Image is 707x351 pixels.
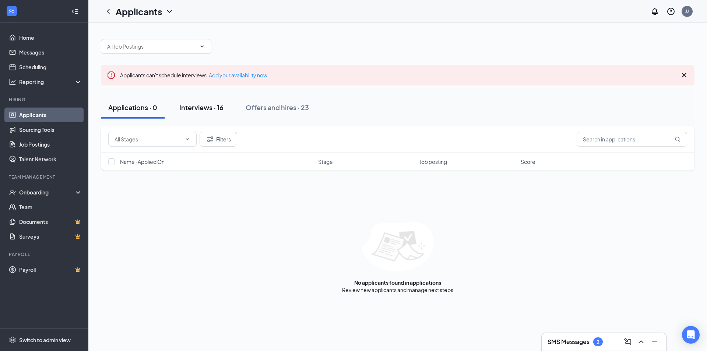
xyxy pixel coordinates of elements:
[9,189,16,196] svg: UserCheck
[666,7,675,16] svg: QuestionInfo
[19,108,82,122] a: Applicants
[19,262,82,277] a: PayrollCrown
[71,8,78,15] svg: Collapse
[354,279,441,286] div: No applicants found in applications
[521,158,535,165] span: Score
[19,45,82,60] a: Messages
[635,336,647,348] button: ChevronUp
[318,158,333,165] span: Stage
[107,71,116,80] svg: Error
[179,103,224,112] div: Interviews · 16
[246,103,309,112] div: Offers and hires · 23
[19,152,82,166] a: Talent Network
[9,336,16,344] svg: Settings
[577,132,687,147] input: Search in applications
[342,286,453,294] div: Review new applicants and manage next steps
[362,222,434,271] img: empty-state
[19,60,82,74] a: Scheduling
[19,189,76,196] div: Onboarding
[19,336,71,344] div: Switch to admin view
[115,135,182,143] input: All Stages
[19,137,82,152] a: Job Postings
[206,135,215,144] svg: Filter
[200,132,237,147] button: Filter Filters
[419,158,447,165] span: Job posting
[107,42,196,50] input: All Job Postings
[675,136,680,142] svg: MagnifyingGlass
[19,200,82,214] a: Team
[637,337,646,346] svg: ChevronUp
[209,72,267,78] a: Add your availability now
[116,5,162,18] h1: Applicants
[9,96,81,103] div: Hiring
[104,7,113,16] svg: ChevronLeft
[120,72,267,78] span: Applicants can't schedule interviews.
[199,43,205,49] svg: ChevronDown
[650,7,659,16] svg: Notifications
[165,7,174,16] svg: ChevronDown
[9,251,81,257] div: Payroll
[184,136,190,142] svg: ChevronDown
[19,30,82,45] a: Home
[623,337,632,346] svg: ComposeMessage
[9,78,16,85] svg: Analysis
[19,214,82,229] a: DocumentsCrown
[19,122,82,137] a: Sourcing Tools
[120,158,165,165] span: Name · Applied On
[19,229,82,244] a: SurveysCrown
[682,326,700,344] div: Open Intercom Messenger
[648,336,660,348] button: Minimize
[650,337,659,346] svg: Minimize
[548,338,590,346] h3: SMS Messages
[685,8,689,14] div: JJ
[597,339,599,345] div: 2
[9,174,81,180] div: Team Management
[8,7,15,15] svg: WorkstreamLogo
[622,336,634,348] button: ComposeMessage
[19,78,82,85] div: Reporting
[108,103,157,112] div: Applications · 0
[680,71,689,80] svg: Cross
